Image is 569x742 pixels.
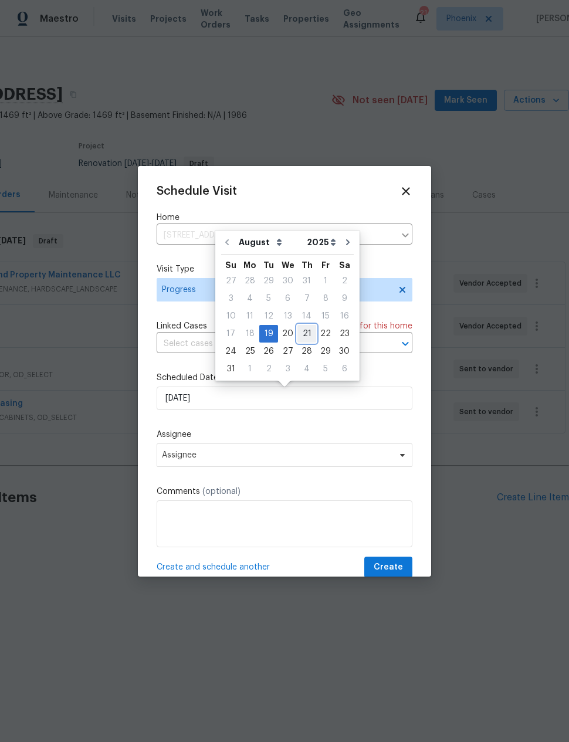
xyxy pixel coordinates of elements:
div: Wed Aug 06 2025 [278,290,297,307]
div: 27 [221,273,241,289]
div: 23 [335,326,354,342]
div: 21 [297,326,316,342]
div: Sat Aug 02 2025 [335,272,354,290]
div: Thu Aug 14 2025 [297,307,316,325]
div: Thu Sep 04 2025 [297,360,316,378]
div: Fri Aug 08 2025 [316,290,335,307]
span: Assignee [162,450,392,460]
div: 15 [316,308,335,324]
div: Sat Aug 16 2025 [335,307,354,325]
div: Wed Sep 03 2025 [278,360,297,378]
div: Sat Aug 09 2025 [335,290,354,307]
span: (optional) [202,487,241,496]
button: Go to next month [339,231,357,254]
label: Assignee [157,429,412,441]
div: 5 [316,361,335,377]
div: Thu Jul 31 2025 [297,272,316,290]
div: Sun Aug 31 2025 [221,360,241,378]
abbr: Wednesday [282,261,294,269]
div: Tue Aug 19 2025 [259,325,278,343]
div: 25 [241,343,259,360]
div: 1 [316,273,335,289]
select: Month [236,233,304,251]
div: 29 [259,273,278,289]
div: 4 [297,361,316,377]
div: 30 [278,273,297,289]
div: 3 [221,290,241,307]
div: Sat Aug 23 2025 [335,325,354,343]
button: Open [397,336,414,352]
div: Sun Aug 03 2025 [221,290,241,307]
div: 12 [259,308,278,324]
div: 7 [297,290,316,307]
div: 31 [297,273,316,289]
div: Sun Jul 27 2025 [221,272,241,290]
div: 6 [278,290,297,307]
input: Select cases [157,335,380,353]
div: Tue Aug 12 2025 [259,307,278,325]
button: Go to previous month [218,231,236,254]
span: Close [399,185,412,198]
div: Wed Aug 20 2025 [278,325,297,343]
div: Mon Jul 28 2025 [241,272,259,290]
div: 1 [241,361,259,377]
div: Thu Aug 21 2025 [297,325,316,343]
div: Tue Sep 02 2025 [259,360,278,378]
div: Sat Sep 06 2025 [335,360,354,378]
abbr: Sunday [225,261,236,269]
div: 28 [297,343,316,360]
div: 16 [335,308,354,324]
div: Sun Aug 10 2025 [221,307,241,325]
label: Visit Type [157,263,412,275]
div: 4 [241,290,259,307]
div: Tue Aug 26 2025 [259,343,278,360]
div: 20 [278,326,297,342]
div: 17 [221,326,241,342]
div: 10 [221,308,241,324]
abbr: Tuesday [263,261,274,269]
div: Fri Aug 01 2025 [316,272,335,290]
div: 27 [278,343,297,360]
div: Sun Aug 17 2025 [221,325,241,343]
abbr: Saturday [339,261,350,269]
div: 5 [259,290,278,307]
div: 26 [259,343,278,360]
div: Wed Aug 27 2025 [278,343,297,360]
abbr: Friday [321,261,330,269]
abbr: Monday [243,261,256,269]
div: Sat Aug 30 2025 [335,343,354,360]
label: Home [157,212,412,223]
div: Wed Jul 30 2025 [278,272,297,290]
div: Wed Aug 13 2025 [278,307,297,325]
div: 3 [278,361,297,377]
div: 2 [259,361,278,377]
div: Mon Aug 04 2025 [241,290,259,307]
div: 2 [335,273,354,289]
select: Year [304,233,339,251]
span: Progress [162,284,390,296]
div: Thu Aug 07 2025 [297,290,316,307]
div: 8 [316,290,335,307]
input: M/D/YYYY [157,387,412,410]
div: Tue Aug 05 2025 [259,290,278,307]
div: 6 [335,361,354,377]
div: 11 [241,308,259,324]
div: Tue Jul 29 2025 [259,272,278,290]
abbr: Thursday [302,261,313,269]
div: 30 [335,343,354,360]
div: Mon Aug 18 2025 [241,325,259,343]
span: Schedule Visit [157,185,237,197]
button: Create [364,557,412,578]
input: Enter in an address [157,226,395,245]
div: 29 [316,343,335,360]
div: Fri Aug 15 2025 [316,307,335,325]
div: 22 [316,326,335,342]
label: Comments [157,486,412,497]
div: 18 [241,326,259,342]
div: Fri Aug 22 2025 [316,325,335,343]
span: Linked Cases [157,320,207,332]
span: Create and schedule another [157,561,270,573]
div: 14 [297,308,316,324]
div: Fri Sep 05 2025 [316,360,335,378]
div: 9 [335,290,354,307]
